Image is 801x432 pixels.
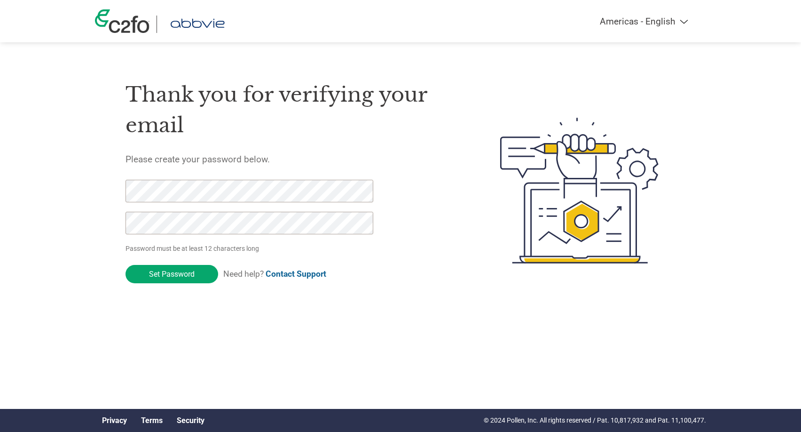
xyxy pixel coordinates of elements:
input: Set Password [126,265,218,283]
p: © 2024 Pollen, Inc. All rights reserved / Pat. 10,817,932 and Pat. 11,100,477. [484,416,706,425]
a: Terms [141,416,163,425]
img: create-password [483,66,676,315]
a: Contact Support [266,269,326,279]
span: Need help? [223,269,326,279]
img: c2fo logo [95,9,149,33]
img: AbbVie [164,16,231,33]
p: Password must be at least 12 characters long [126,244,377,254]
h1: Thank you for verifying your email [126,80,455,140]
a: Security [177,416,204,425]
h5: Please create your password below. [126,154,455,165]
a: Privacy [102,416,127,425]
